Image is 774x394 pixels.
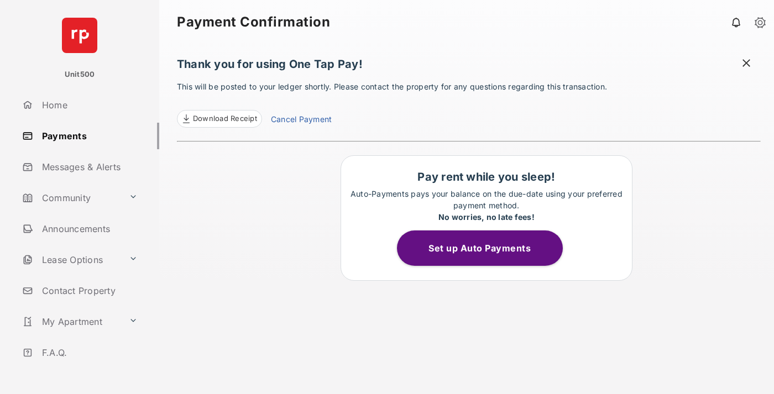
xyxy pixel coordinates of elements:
button: Set up Auto Payments [397,230,563,266]
a: Home [18,92,159,118]
a: Download Receipt [177,110,262,128]
p: Unit500 [65,69,95,80]
a: Community [18,185,124,211]
a: Set up Auto Payments [397,243,576,254]
a: My Apartment [18,308,124,335]
a: Contact Property [18,277,159,304]
a: F.A.Q. [18,339,159,366]
a: Cancel Payment [271,113,332,128]
strong: Payment Confirmation [177,15,330,29]
h1: Pay rent while you sleep! [347,170,626,183]
a: Announcements [18,216,159,242]
a: Messages & Alerts [18,154,159,180]
div: No worries, no late fees! [347,211,626,223]
h1: Thank you for using One Tap Pay! [177,57,761,76]
a: Payments [18,123,159,149]
img: svg+xml;base64,PHN2ZyB4bWxucz0iaHR0cDovL3d3dy53My5vcmcvMjAwMC9zdmciIHdpZHRoPSI2NCIgaGVpZ2h0PSI2NC... [62,18,97,53]
a: Lease Options [18,246,124,273]
span: Download Receipt [193,113,257,124]
p: Auto-Payments pays your balance on the due-date using your preferred payment method. [347,188,626,223]
p: This will be posted to your ledger shortly. Please contact the property for any questions regardi... [177,81,761,128]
